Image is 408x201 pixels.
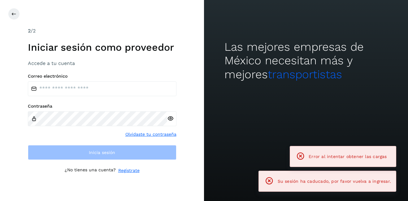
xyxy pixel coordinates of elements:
[65,167,116,174] p: ¿No tienes una cuenta?
[224,40,388,81] h2: Las mejores empresas de México necesitan más y mejores
[28,145,176,160] button: Inicia sesión
[28,74,176,79] label: Correo electrónico
[309,154,387,159] span: Error al intentar obtener las cargas
[89,150,115,155] span: Inicia sesión
[268,68,342,81] span: transportistas
[28,27,176,35] div: /2
[28,104,176,109] label: Contraseña
[278,179,391,184] span: Su sesión ha caducado, por favor vuelva a ingresar.
[28,60,176,66] h3: Accede a tu cuenta
[28,28,31,34] span: 2
[28,41,176,53] h1: Iniciar sesión como proveedor
[125,131,176,138] a: Olvidaste tu contraseña
[118,167,140,174] a: Regístrate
